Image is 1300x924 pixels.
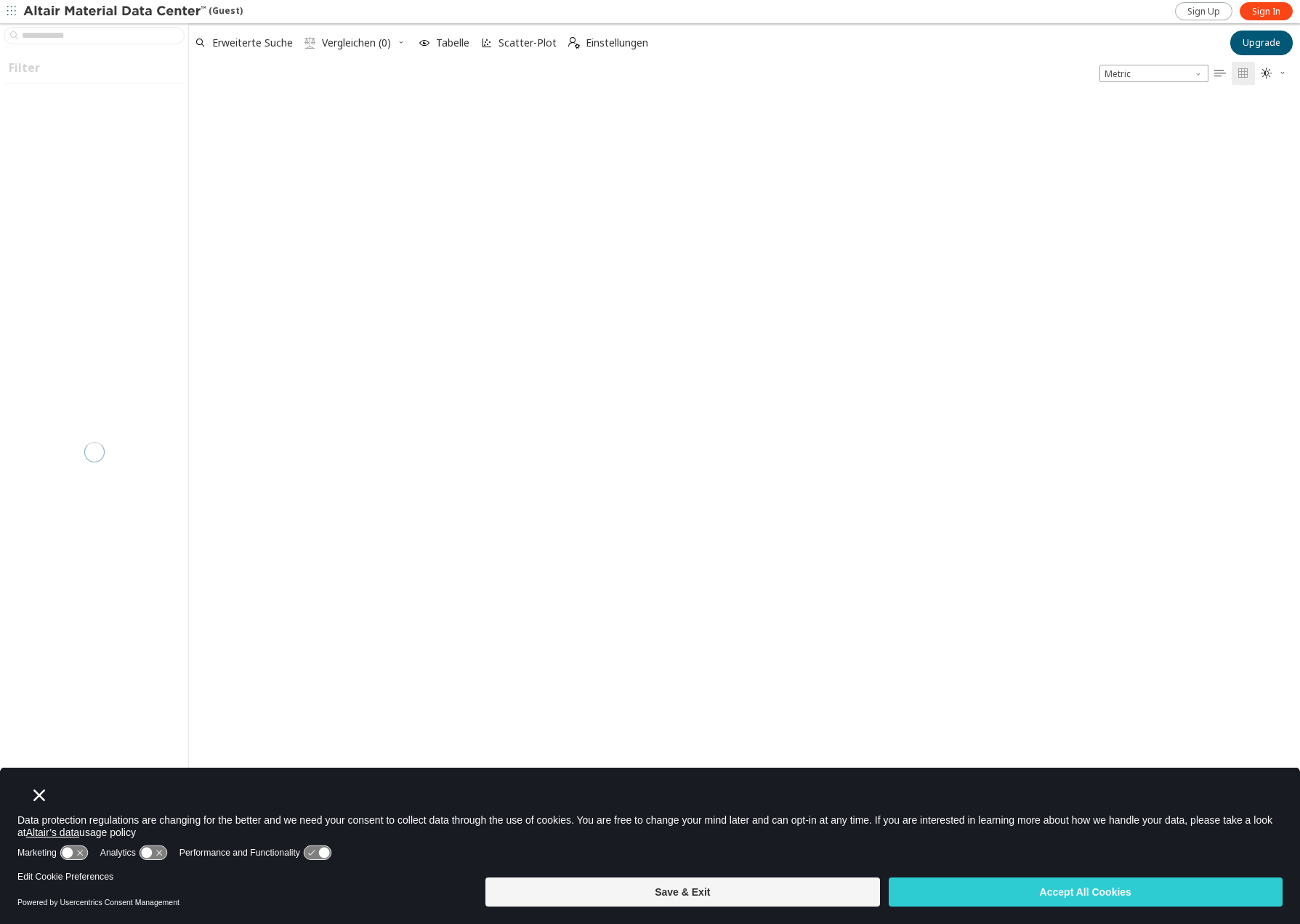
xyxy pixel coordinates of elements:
[586,38,648,48] span: Einstellungen
[1187,6,1220,17] span: Sign Up
[1261,68,1272,79] i: 
[498,38,557,48] span: Scatter-Plot
[1230,31,1293,55] button: Upgrade
[1214,68,1226,79] i: 
[568,37,580,49] i: 
[1232,62,1255,85] button: Tile View
[1240,2,1293,20] a: Sign In
[1252,6,1280,17] span: Sign In
[304,37,316,49] i: 
[1208,62,1232,85] button: Table View
[1099,65,1208,82] div: Unit System
[212,38,293,48] span: Erweiterte Suche
[23,4,243,19] div: (Guest)
[1238,68,1249,79] i: 
[23,4,209,19] img: Altair Material Data Center
[1099,65,1208,82] span: Metric
[1175,2,1232,20] a: Sign Up
[322,38,391,48] span: Vergleichen (0)
[436,38,469,48] span: Tabelle
[1243,37,1280,49] span: Upgrade
[1255,62,1293,85] button: Theme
